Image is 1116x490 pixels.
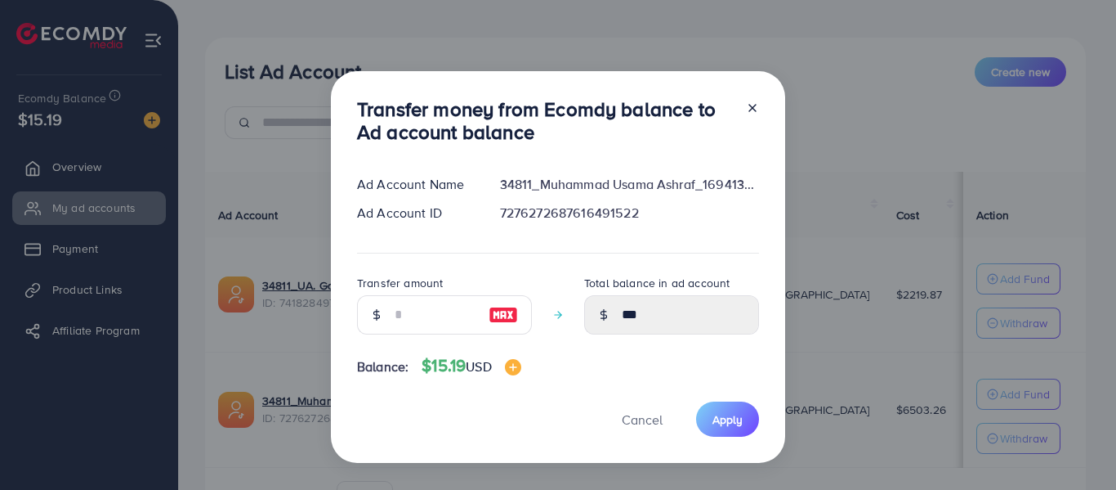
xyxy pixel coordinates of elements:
[712,411,743,428] span: Apply
[466,357,491,375] span: USD
[622,411,663,429] span: Cancel
[344,204,487,223] div: Ad Account ID
[489,305,518,325] img: image
[357,97,733,145] h3: Transfer money from Ecomdy balance to Ad account balance
[487,204,772,223] div: 7276272687616491522
[696,402,759,437] button: Apply
[344,175,487,194] div: Ad Account Name
[601,402,683,437] button: Cancel
[584,275,730,291] label: Total balance in ad account
[357,357,408,376] span: Balance:
[487,175,772,194] div: 34811_Muhammad Usama Ashraf_1694139293532
[422,356,520,376] h4: $15.19
[357,275,443,291] label: Transfer amount
[505,359,521,375] img: image
[1047,416,1104,478] iframe: Chat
